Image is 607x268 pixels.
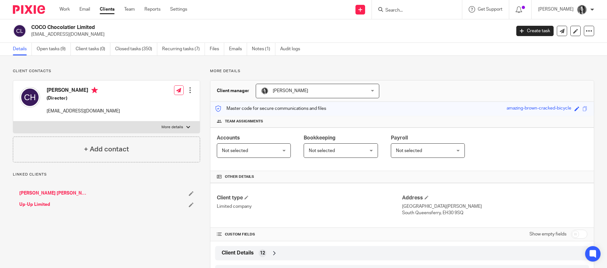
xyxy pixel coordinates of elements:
p: Master code for secure communications and files [215,105,326,112]
h4: + Add contact [84,144,129,154]
div: amazing-brown-cracked-bicycle [507,105,571,112]
p: [EMAIL_ADDRESS][DOMAIN_NAME] [47,108,120,114]
a: Details [13,43,32,55]
span: Get Support [478,7,502,12]
a: Client tasks (0) [76,43,110,55]
input: Search [385,8,443,14]
a: Up-Up Limited [19,201,50,208]
h4: Client type [217,195,402,201]
a: Clients [100,6,115,13]
p: [GEOGRAPHIC_DATA][PERSON_NAME] [402,203,587,210]
a: [PERSON_NAME] [PERSON_NAME] [19,190,89,196]
a: Recurring tasks (7) [162,43,205,55]
a: Email [79,6,90,13]
img: Pixie [13,5,45,14]
p: [EMAIL_ADDRESS][DOMAIN_NAME] [31,31,507,38]
h5: (Director) [47,95,120,101]
h3: Client manager [217,88,249,94]
h2: COCO Chocolatier Limited [31,24,411,31]
span: Not selected [396,148,422,153]
img: svg%3E [13,24,26,38]
span: Not selected [222,148,248,153]
h4: Address [402,195,587,201]
p: Client contacts [13,69,200,74]
label: Show empty fields [529,231,566,237]
a: Team [124,6,135,13]
span: Accounts [217,135,240,140]
a: Emails [229,43,247,55]
p: South Queensferry, EH30 9SQ [402,210,587,216]
p: More details [210,69,594,74]
p: More details [161,125,183,130]
i: Primary [91,87,98,93]
a: Create task [516,26,554,36]
span: Other details [225,174,254,179]
a: Reports [144,6,161,13]
span: [PERSON_NAME] [273,89,308,93]
p: [PERSON_NAME] [538,6,574,13]
a: Notes (1) [252,43,275,55]
a: Work [60,6,70,13]
span: Client Details [222,250,254,256]
span: Bookkeeping [304,135,336,140]
img: svg%3E [20,87,40,108]
img: brodie%203%20small.jpg [261,87,269,95]
a: Closed tasks (350) [115,43,157,55]
span: 12 [260,250,265,256]
h4: CUSTOM FIELDS [217,232,402,237]
a: Settings [170,6,187,13]
span: Payroll [391,135,408,140]
img: brodie%203%20small.jpg [577,5,587,15]
h4: [PERSON_NAME] [47,87,120,95]
span: Not selected [309,148,335,153]
a: Audit logs [280,43,305,55]
p: Linked clients [13,172,200,177]
a: Open tasks (9) [37,43,71,55]
a: Files [210,43,224,55]
span: Team assignments [225,119,263,124]
p: Limited company [217,203,402,210]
